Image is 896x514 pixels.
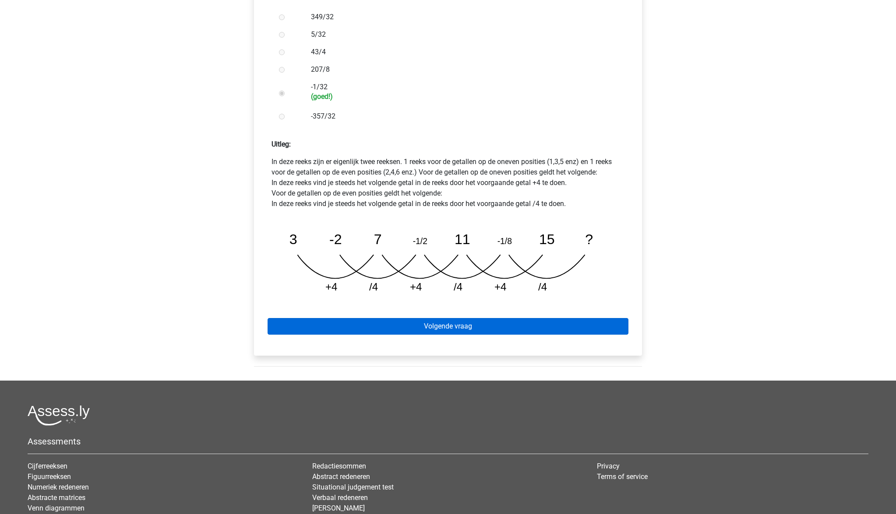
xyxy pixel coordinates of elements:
a: [PERSON_NAME] [312,504,365,512]
tspan: /4 [454,281,463,293]
a: Cijferreeksen [28,462,67,470]
label: 349/32 [311,12,614,22]
tspan: +4 [410,281,423,293]
a: Situational judgement test [312,483,394,491]
strong: Uitleg: [272,140,291,148]
tspan: 11 [455,231,471,247]
label: -357/32 [311,111,614,122]
a: Terms of service [597,472,648,481]
tspan: ? [586,231,594,247]
a: Abstract redeneren [312,472,370,481]
tspan: -2 [329,231,342,247]
a: Volgende vraag [268,318,628,335]
tspan: /4 [539,281,548,293]
a: Privacy [597,462,620,470]
label: 207/8 [311,64,614,75]
a: Abstracte matrices [28,493,85,502]
a: Numeriek redeneren [28,483,89,491]
img: Assessly logo [28,405,90,426]
a: Venn diagrammen [28,504,85,512]
h5: Assessments [28,436,868,447]
a: Verbaal redeneren [312,493,368,502]
tspan: -1/8 [498,236,512,246]
label: 43/4 [311,47,614,57]
a: Redactiesommen [312,462,366,470]
tspan: 7 [374,231,382,247]
a: Figuurreeksen [28,472,71,481]
tspan: 3 [289,231,297,247]
tspan: 15 [540,231,555,247]
label: 5/32 [311,29,614,40]
tspan: /4 [370,281,378,293]
p: In deze reeks zijn er eigenlijk twee reeksen. 1 reeks voor de getallen op de oneven posities (1,3... [272,157,624,209]
tspan: -1/2 [413,236,427,246]
tspan: +4 [325,281,338,293]
tspan: +4 [495,281,507,293]
h6: (goed!) [311,92,614,101]
label: -1/32 [311,82,614,101]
